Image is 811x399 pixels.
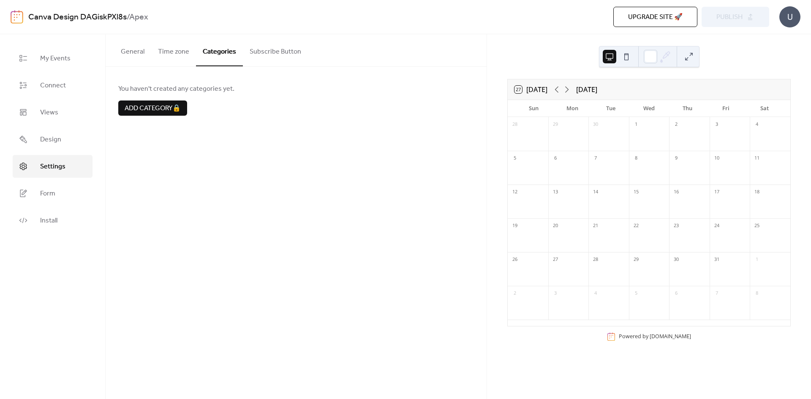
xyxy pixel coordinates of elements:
button: Time zone [151,34,196,65]
button: 27[DATE] [512,84,550,95]
b: Apex [129,9,148,25]
div: Sun [514,100,553,117]
div: 22 [631,221,641,231]
a: Canva Design DAGiskPXl8s [28,9,127,25]
div: 26 [510,255,520,264]
button: Subscribe Button [243,34,308,65]
div: 8 [752,289,762,298]
div: 23 [672,221,681,231]
span: Settings [40,162,65,172]
button: Upgrade site 🚀 [613,7,697,27]
div: 30 [591,120,600,129]
button: General [114,34,151,65]
a: [DOMAIN_NAME] [650,333,691,340]
div: 4 [752,120,762,129]
div: Wed [630,100,668,117]
div: 20 [551,221,560,231]
div: 5 [510,154,520,163]
span: Views [40,108,58,118]
div: 29 [631,255,641,264]
img: logo [11,10,23,24]
div: 9 [672,154,681,163]
div: 8 [631,154,641,163]
div: 21 [591,221,600,231]
div: 14 [591,187,600,197]
div: 16 [672,187,681,197]
div: Tue [591,100,630,117]
div: 28 [510,120,520,129]
div: 13 [551,187,560,197]
div: 30 [672,255,681,264]
div: 19 [510,221,520,231]
div: [DATE] [576,84,597,95]
div: 24 [712,221,721,231]
div: 7 [712,289,721,298]
div: 1 [631,120,641,129]
div: Powered by [619,333,691,340]
span: Design [40,135,61,145]
div: 12 [510,187,520,197]
span: Upgrade site 🚀 [628,12,683,22]
a: Form [13,182,93,205]
div: 18 [752,187,762,197]
a: Views [13,101,93,124]
div: 27 [551,255,560,264]
button: Categories [196,34,243,66]
div: 7 [591,154,600,163]
div: Sat [745,100,784,117]
a: Connect [13,74,93,97]
div: 3 [551,289,560,298]
a: Install [13,209,93,232]
div: 15 [631,187,641,197]
div: 2 [510,289,520,298]
a: Settings [13,155,93,178]
a: Design [13,128,93,151]
div: Mon [553,100,591,117]
span: You haven't created any categories yet. [118,84,474,94]
div: 28 [591,255,600,264]
div: Thu [668,100,707,117]
div: 11 [752,154,762,163]
div: 4 [591,289,600,298]
a: My Events [13,47,93,70]
span: Install [40,216,57,226]
div: 25 [752,221,762,231]
div: 5 [631,289,641,298]
div: 6 [672,289,681,298]
div: 29 [551,120,560,129]
div: 17 [712,187,721,197]
div: 1 [752,255,762,264]
span: Form [40,189,55,199]
span: My Events [40,54,71,64]
div: 6 [551,154,560,163]
div: 2 [672,120,681,129]
div: 10 [712,154,721,163]
span: Connect [40,81,66,91]
div: 31 [712,255,721,264]
b: / [127,9,129,25]
div: Fri [707,100,745,117]
div: 3 [712,120,721,129]
div: U [779,6,800,27]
